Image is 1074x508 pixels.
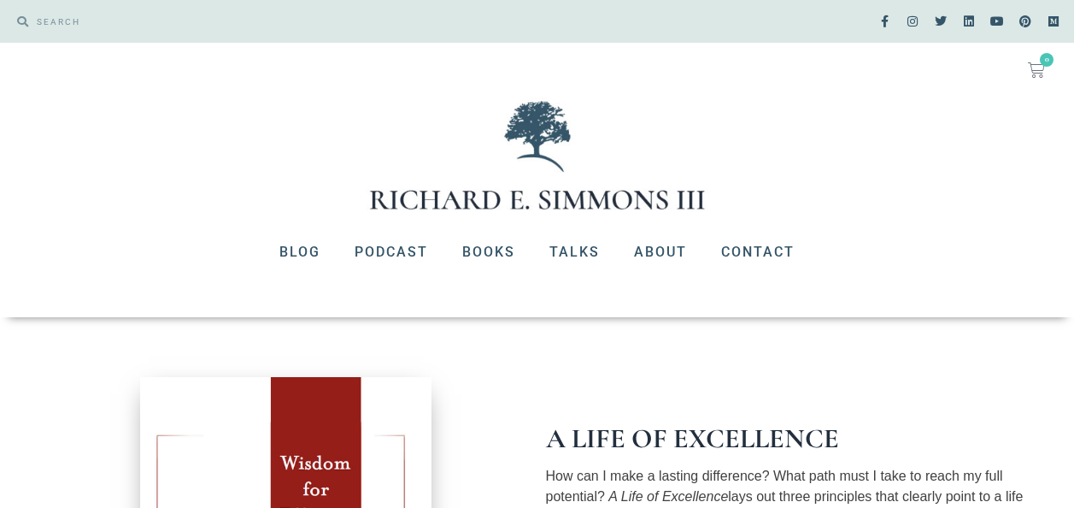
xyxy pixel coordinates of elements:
[608,489,728,504] span: A Life of Excellence
[28,9,529,34] input: SEARCH
[262,230,337,275] a: Blog
[1007,51,1065,89] a: 0
[704,230,812,275] a: Contact
[337,230,445,275] a: Podcast
[1040,53,1053,67] span: 0
[546,425,1032,452] h1: A Life of Excellence
[546,469,1003,504] span: How can I make a lasting difference? What path must I take to reach my full potential?
[532,230,617,275] a: Talks
[617,230,704,275] a: About
[445,230,532,275] a: Books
